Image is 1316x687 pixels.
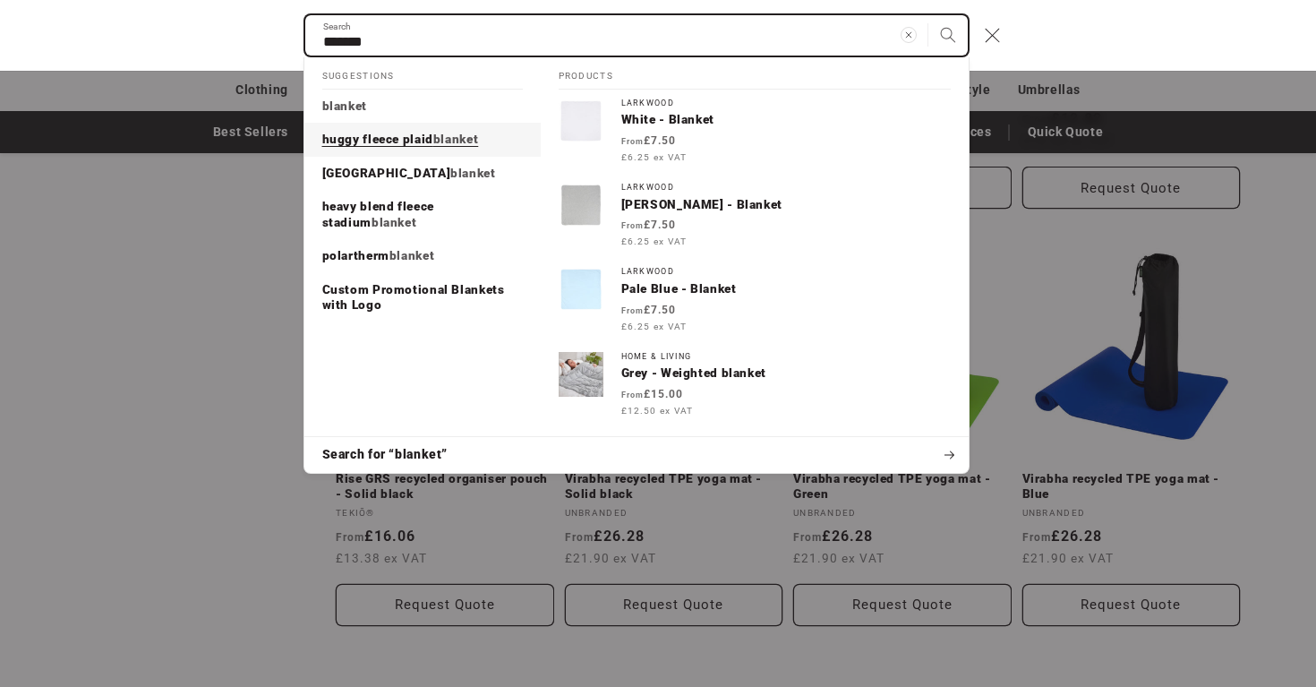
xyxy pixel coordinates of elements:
[322,446,449,464] span: Search for “blanket”
[322,132,433,146] span: huggy fleece plaid
[621,221,644,230] span: From
[304,90,541,124] a: blanket
[621,281,951,297] p: Pale Blue - Blanket
[322,199,523,230] p: heavy blend fleece stadium blanket
[559,183,603,228] img: Blanket
[450,166,495,180] mark: blanket
[322,248,435,264] p: polartherm blanket
[928,15,968,55] button: Search
[304,273,541,322] a: Custom Promotional Blankets with Logo
[559,352,603,397] img: Weighted blanket
[621,183,951,193] div: Larkwood
[559,57,951,90] h2: Products
[322,99,367,113] mark: blanket
[889,15,928,55] button: Clear search term
[1009,494,1316,687] iframe: Chat Widget
[621,112,951,128] p: White - Blanket
[621,235,687,248] span: £6.25 ex VAT
[322,99,367,115] p: blanket
[621,388,683,400] strong: £15.00
[621,304,676,316] strong: £7.50
[304,123,541,157] a: huggy fleece plaid blanket
[621,99,951,108] div: Larkwood
[621,391,644,399] span: From
[322,166,451,180] span: [GEOGRAPHIC_DATA]
[541,258,969,342] a: LarkwoodPale Blue - Blanket From£7.50 £6.25 ex VAT
[559,99,603,143] img: Blanket
[621,150,687,164] span: £6.25 ex VAT
[621,320,687,333] span: £6.25 ex VAT
[973,16,1013,56] button: Close
[322,282,523,313] p: Custom Promotional Blankets with Logo
[621,352,951,362] div: Home & Living
[621,404,693,417] span: £12.50 ex VAT
[322,132,479,148] p: huggy fleece plaid blanket
[541,174,969,258] a: Larkwood[PERSON_NAME] - Blanket From£7.50 £6.25 ex VAT
[389,248,434,262] mark: blanket
[541,90,969,174] a: LarkwoodWhite - Blanket From£7.50 £6.25 ex VAT
[621,219,676,231] strong: £7.50
[433,132,478,146] mark: blanket
[621,267,951,277] div: Larkwood
[372,215,416,229] mark: blanket
[322,199,434,229] span: heavy blend fleece stadium
[322,248,389,262] span: polartherm
[621,365,951,382] p: Grey - Weighted blanket
[541,343,969,427] a: Home & LivingGrey - Weighted blanket From£15.00 £12.50 ex VAT
[304,239,541,273] a: polartherm blanket
[621,197,951,213] p: [PERSON_NAME] - Blanket
[322,166,496,182] p: fleece stadium blanket
[304,157,541,191] a: fleece stadium blanket
[621,134,676,147] strong: £7.50
[322,57,523,90] h2: Suggestions
[559,267,603,312] img: Blanket
[621,137,644,146] span: From
[304,190,541,239] a: heavy blend fleece stadium blanket
[621,306,644,315] span: From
